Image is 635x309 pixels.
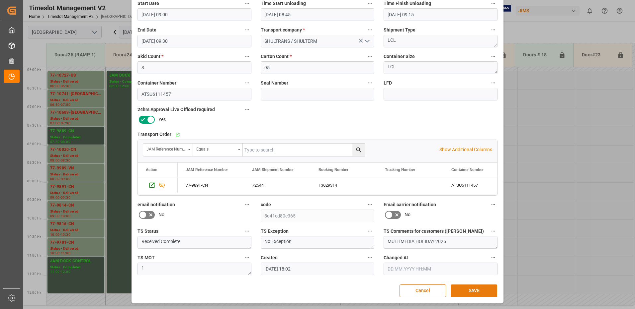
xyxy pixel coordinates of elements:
[366,200,374,209] button: code
[384,53,415,60] span: Container Size
[385,167,415,172] span: Tracking Number
[261,53,292,60] span: Carton Count
[261,254,278,261] span: Created
[261,8,375,21] input: DD.MM.YYYY HH:MM
[261,201,271,208] span: code
[311,177,377,193] div: 13629314
[261,80,288,87] span: Seal Number
[489,26,498,34] button: Shipment Type
[138,177,178,193] div: Press SPACE to select this row.
[244,177,311,193] div: 72544
[489,253,498,262] button: Changed At
[243,79,251,87] button: Container Number
[261,228,289,235] span: TS Exception
[384,201,436,208] span: Email carrier notification
[243,227,251,235] button: TS Status
[178,177,244,193] div: 77-9891-CN
[384,27,415,33] span: Shipment Type
[137,106,215,113] span: 24hrs Approval Live Offload required
[384,8,498,21] input: DD.MM.YYYY HH:MM
[261,263,375,275] input: DD.MM.YYYY HH:MM
[261,236,375,249] textarea: No Exception
[400,284,446,297] button: Cancel
[137,236,251,249] textarea: Received Complete
[451,284,497,297] button: SAVE
[366,253,374,262] button: Created
[146,145,186,152] div: JAM Reference Number
[352,144,365,156] button: search button
[186,167,228,172] span: JAM Reference Number
[193,144,243,156] button: open menu
[137,201,175,208] span: email notification
[137,27,156,33] span: End Date
[243,52,251,61] button: Skid Count *
[243,105,251,114] button: 24hrs Approval Live Offload required
[137,228,158,235] span: TS Status
[384,228,484,235] span: TS Comments for customers ([PERSON_NAME])
[384,61,498,74] textarea: LCL
[318,167,348,172] span: Booking Number
[137,80,176,87] span: Container Number
[489,79,498,87] button: LFD
[252,167,294,172] span: JAM Shipment Number
[366,26,374,34] button: Transport company *
[366,227,374,235] button: TS Exception
[384,236,498,249] textarea: MULTIMEDIA HOLIDAY 2025
[158,116,166,123] span: Yes
[384,254,408,261] span: Changed At
[137,8,251,21] input: DD.MM.YYYY HH:MM
[146,167,157,172] div: Action
[384,35,498,47] textarea: LCL
[143,144,193,156] button: open menu
[137,131,171,138] span: Transport Order
[196,145,235,152] div: Equals
[243,253,251,262] button: TS MOT
[137,35,251,47] input: DD.MM.YYYY HH:MM
[137,254,155,261] span: TS MOT
[366,52,374,61] button: Carton Count *
[489,52,498,61] button: Container Size
[489,227,498,235] button: TS Comments for customers ([PERSON_NAME])
[384,263,498,275] input: DD.MM.YYYY HH:MM
[451,167,484,172] span: Container Number
[362,36,372,46] button: open menu
[261,27,305,33] span: Transport company
[137,263,251,275] textarea: 1
[158,211,164,218] span: No
[243,144,365,156] input: Type to search
[243,200,251,209] button: email notification
[443,177,510,193] div: ATSU6111457
[489,200,498,209] button: Email carrier notification
[366,79,374,87] button: Seal Number
[439,146,492,153] p: Show Additional Columns
[137,53,163,60] span: Skid Count
[405,211,410,218] span: No
[243,26,251,34] button: End Date
[384,80,392,87] span: LFD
